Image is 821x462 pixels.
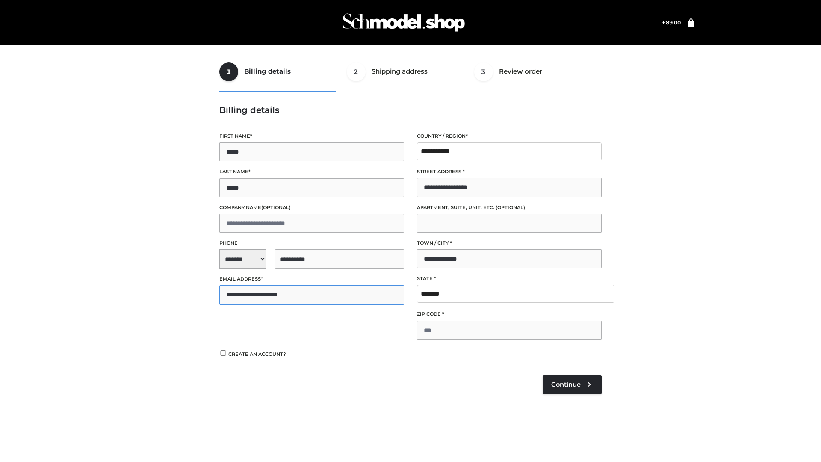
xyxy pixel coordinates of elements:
label: Country / Region [417,132,602,140]
a: £89.00 [662,19,681,26]
label: Apartment, suite, unit, etc. [417,204,602,212]
span: (optional) [496,204,525,210]
label: Town / City [417,239,602,247]
img: Schmodel Admin 964 [340,6,468,39]
label: State [417,275,602,283]
h3: Billing details [219,105,602,115]
span: Continue [551,381,581,388]
a: Continue [543,375,602,394]
label: Street address [417,168,602,176]
input: Create an account? [219,350,227,356]
span: £ [662,19,666,26]
label: Phone [219,239,404,247]
span: (optional) [261,204,291,210]
label: ZIP Code [417,310,602,318]
span: Create an account? [228,351,286,357]
label: Last name [219,168,404,176]
label: Company name [219,204,404,212]
bdi: 89.00 [662,19,681,26]
label: Email address [219,275,404,283]
label: First name [219,132,404,140]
